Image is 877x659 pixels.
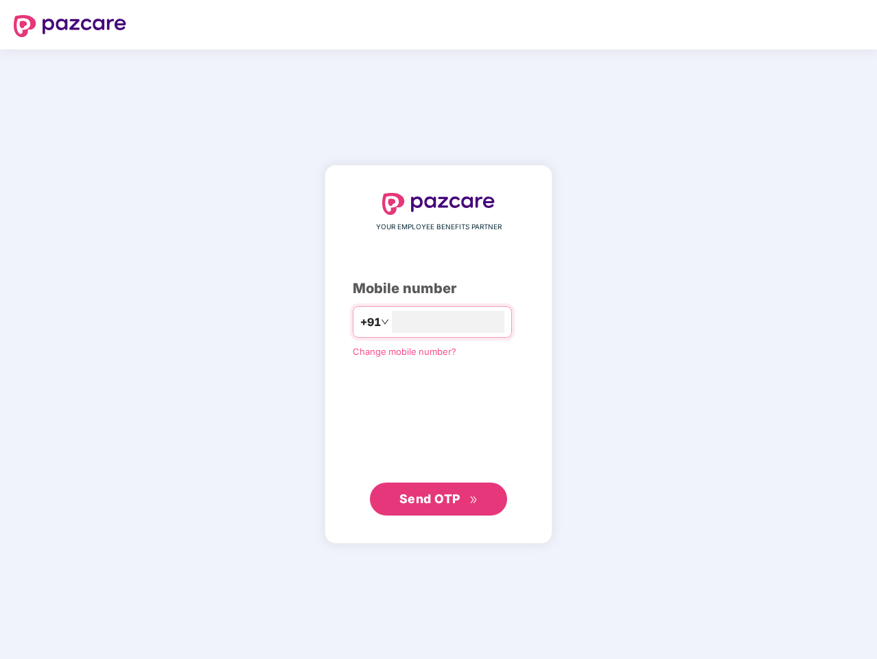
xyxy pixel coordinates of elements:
[399,492,460,506] span: Send OTP
[353,346,456,357] a: Change mobile number?
[370,483,507,516] button: Send OTPdouble-right
[469,496,478,505] span: double-right
[14,15,126,37] img: logo
[360,314,381,331] span: +91
[382,193,495,215] img: logo
[353,278,524,299] div: Mobile number
[376,222,502,233] span: YOUR EMPLOYEE BENEFITS PARTNER
[381,318,389,326] span: down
